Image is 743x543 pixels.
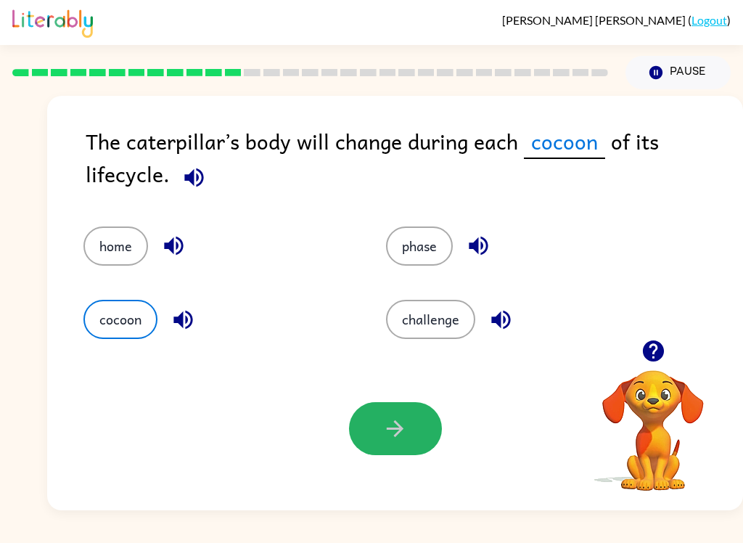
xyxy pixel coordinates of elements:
[625,56,731,89] button: Pause
[580,348,726,493] video: Your browser must support playing .mp4 files to use Literably. Please try using another browser.
[86,125,743,197] div: The caterpillar’s body will change during each of its lifecycle.
[12,6,93,38] img: Literably
[83,226,148,266] button: home
[524,125,605,159] span: cocoon
[502,13,688,27] span: [PERSON_NAME] [PERSON_NAME]
[386,226,453,266] button: phase
[691,13,727,27] a: Logout
[502,13,731,27] div: ( )
[386,300,475,339] button: challenge
[83,300,157,339] button: cocoon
